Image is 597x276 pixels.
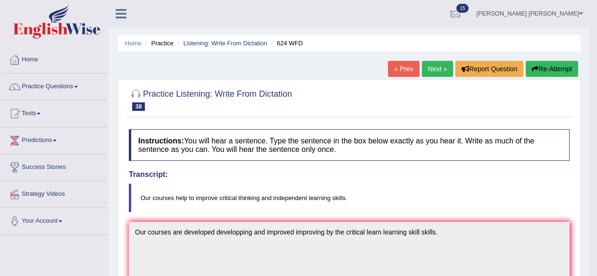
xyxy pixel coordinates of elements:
button: Report Question [455,61,523,77]
h4: You will hear a sentence. Type the sentence in the box below exactly as you hear it. Write as muc... [129,129,570,161]
li: 624 WFD [269,39,303,48]
button: Re-Attempt [526,61,578,77]
a: Strategy Videos [0,181,108,205]
span: 15 [456,4,468,13]
li: Practice [143,39,173,48]
b: Instructions: [138,137,184,145]
a: Your Account [0,208,108,232]
h4: Transcript: [129,170,570,179]
a: Listening: Write From Dictation [183,40,267,47]
span: 38 [132,102,145,111]
a: Success Stories [0,154,108,178]
a: Home [0,47,108,70]
a: Practice Questions [0,74,108,97]
a: « Prev [388,61,419,77]
a: Tests [0,100,108,124]
a: Next » [422,61,453,77]
a: Predictions [0,127,108,151]
blockquote: Our courses help to improve critical thinking and independent learning skills. [129,184,570,212]
a: Home [125,40,142,47]
h2: Practice Listening: Write From Dictation [129,87,292,111]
